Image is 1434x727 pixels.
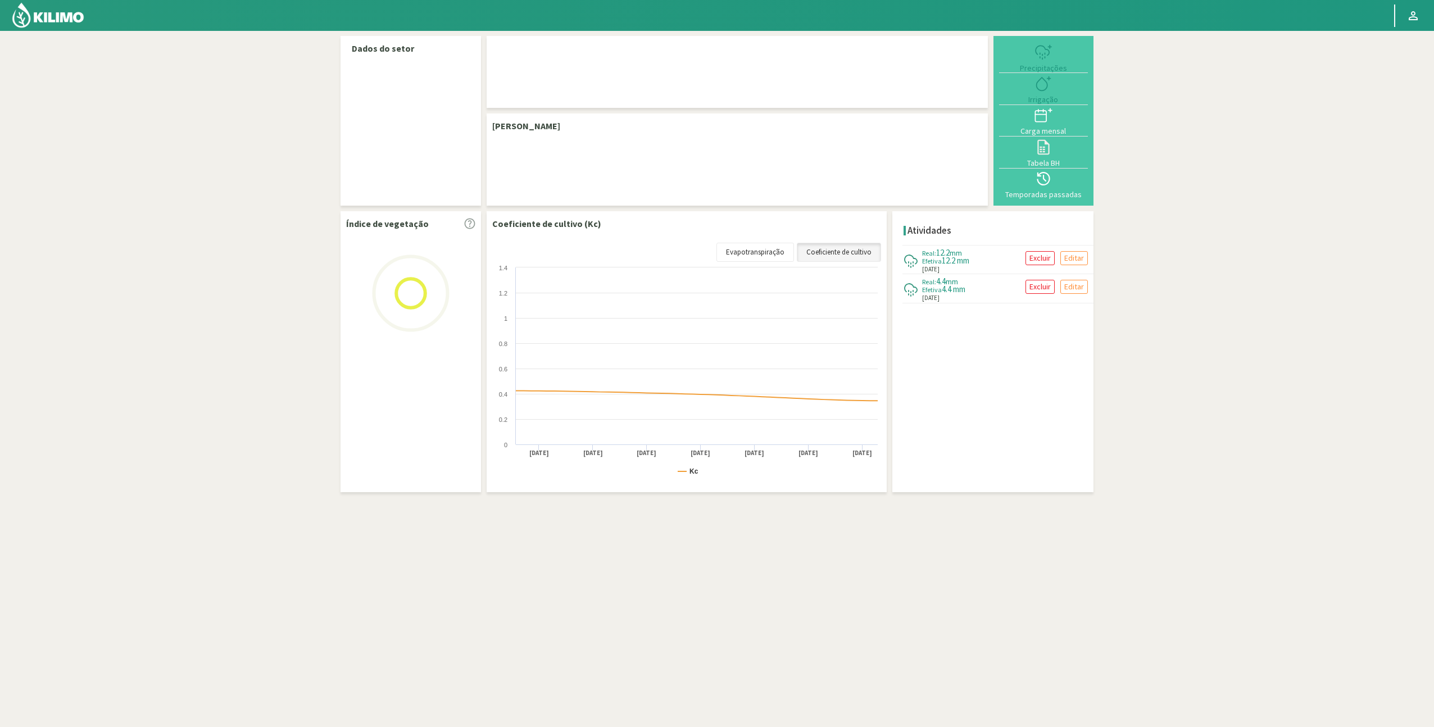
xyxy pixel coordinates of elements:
[1002,96,1084,103] div: Irrigação
[691,449,710,457] text: [DATE]
[583,449,603,457] text: [DATE]
[11,2,85,29] img: Kilimo
[999,105,1088,137] button: Carga mensal
[346,217,429,230] p: Índice de vegetação
[1002,64,1084,72] div: Precipitações
[1064,280,1084,293] p: Editar
[499,416,507,423] text: 0.2
[999,42,1088,73] button: Precipitações
[529,449,549,457] text: [DATE]
[492,119,560,133] p: [PERSON_NAME]
[942,284,965,294] span: 4.4 mm
[1025,251,1055,265] button: Excluir
[1002,159,1084,167] div: Tabela BH
[1060,280,1088,294] button: Editar
[352,42,470,55] p: Dados do setor
[504,442,507,448] text: 0
[499,290,507,297] text: 1.2
[922,265,940,274] span: [DATE]
[999,73,1088,104] button: Irrigação
[492,217,601,230] p: Coeficiente de cultivo (Kc)
[798,449,818,457] text: [DATE]
[922,285,942,294] span: Efetiva
[942,255,969,266] span: 12.2 mm
[1029,280,1051,293] p: Excluir
[689,467,698,475] text: Kc
[1002,127,1084,135] div: Carga mensal
[999,137,1088,168] button: Tabela BH
[716,243,794,262] a: Evapotranspiração
[946,276,958,287] span: mm
[936,276,946,287] span: 4.4
[1002,190,1084,198] div: Temporadas passadas
[922,249,936,257] span: Real:
[907,225,951,236] h4: Atividades
[797,243,881,262] a: Coeficiente de cultivo
[745,449,764,457] text: [DATE]
[936,247,950,258] span: 12.2
[504,315,507,322] text: 1
[950,248,962,258] span: mm
[499,340,507,347] text: 0.8
[852,449,872,457] text: [DATE]
[922,293,940,303] span: [DATE]
[1060,251,1088,265] button: Editar
[999,169,1088,200] button: Temporadas passadas
[1025,280,1055,294] button: Excluir
[499,366,507,372] text: 0.6
[499,265,507,271] text: 1.4
[1064,252,1084,265] p: Editar
[355,237,467,349] img: Loading...
[499,391,507,398] text: 0.4
[1029,252,1051,265] p: Excluir
[637,449,656,457] text: [DATE]
[922,278,936,286] span: Real:
[922,257,942,265] span: Efetiva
